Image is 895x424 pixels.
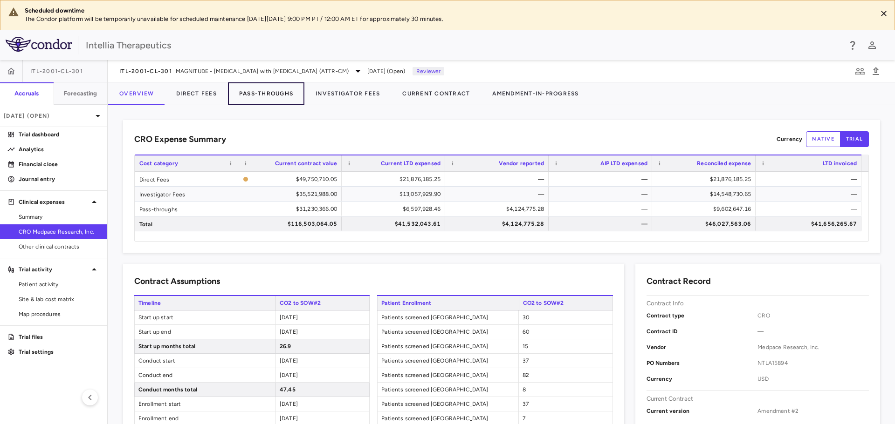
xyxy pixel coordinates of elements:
div: $49,750,710.05 [252,172,337,187]
p: Analytics [19,145,100,154]
div: $4,124,775.28 [454,216,544,231]
span: Enrollment start [135,397,275,411]
h6: Contract Record [647,275,711,288]
span: Patients screened [GEOGRAPHIC_DATA] [378,368,518,382]
span: Patient activity [19,280,100,289]
p: The Condor platform will be temporarily unavailable for scheduled maintenance [DATE][DATE] 9:00 P... [25,15,869,23]
span: 82 [523,372,529,378]
div: — [454,187,544,202]
span: Patients screened [GEOGRAPHIC_DATA] [378,339,518,353]
div: $21,876,185.25 [350,172,441,187]
span: Other clinical contracts [19,242,100,251]
span: NTLA15894 [757,359,869,367]
span: Site & lab cost matrix [19,295,100,303]
div: $21,876,185.25 [661,172,751,187]
span: Start up end [135,325,275,339]
h6: CRO Expense Summary [134,133,226,146]
p: Reviewer [413,67,444,75]
span: Medpace Research, Inc. [757,343,869,351]
span: Patients screened [GEOGRAPHIC_DATA] [378,383,518,397]
div: — [764,172,857,187]
span: CO2 to SOW#2 [275,296,370,310]
span: 60 [523,329,530,335]
p: Trial dashboard [19,130,100,139]
button: Close [877,7,891,20]
p: Trial activity [19,265,89,274]
button: trial [840,131,869,147]
p: Financial close [19,160,100,168]
span: Patients screened [GEOGRAPHIC_DATA] [378,397,518,411]
span: Patients screened [GEOGRAPHIC_DATA] [378,325,518,339]
span: 7 [523,415,525,422]
span: Map procedures [19,310,100,318]
div: — [764,202,857,216]
div: $31,230,366.00 [247,202,337,216]
span: The contract record and uploaded budget values do not match. Please review the contract record an... [243,172,337,186]
span: 26.9 [280,343,291,350]
div: $13,057,929.90 [350,187,441,202]
span: 37 [523,401,529,407]
button: Direct Fees [165,82,228,105]
p: Currency [647,375,758,383]
span: CO2 to SOW#2 [519,296,613,310]
p: Currency [777,135,802,143]
span: AIP LTD expensed [600,160,647,167]
div: Intellia Therapeutics [86,38,841,52]
p: PO Numbers [647,359,758,367]
button: Investigator Fees [304,82,391,105]
span: [DATE] [280,329,298,335]
div: — [764,187,857,202]
div: $41,532,043.61 [350,216,441,231]
button: Pass-Throughs [228,82,304,105]
p: Trial settings [19,348,100,356]
span: ITL-2001-CL-301 [30,67,83,75]
span: [DATE] [280,357,298,364]
div: — [557,187,647,202]
div: $35,521,988.00 [247,187,337,202]
span: [DATE] (Open) [367,67,405,75]
div: Total [135,216,238,231]
div: — [557,202,647,216]
p: Clinical expenses [19,198,89,206]
span: CRO Medpace Research, Inc. [19,228,100,236]
div: — [454,172,544,187]
p: Current Contract [647,395,693,403]
span: Start up start [135,310,275,324]
div: — [557,172,647,187]
button: Overview [108,82,165,105]
p: [DATE] (Open) [4,112,92,120]
span: USD [757,375,869,383]
span: 15 [523,343,528,350]
span: [DATE] [280,415,298,422]
span: 47.45 [280,386,296,393]
button: Amendment-In-Progress [481,82,590,105]
span: MAGNITUDE - [MEDICAL_DATA] with [MEDICAL_DATA] (ATTR-CM) [176,67,349,75]
span: Patients screened [GEOGRAPHIC_DATA] [378,354,518,368]
div: $41,656,265.67 [764,216,857,231]
p: Contract ID [647,327,758,336]
span: Conduct end [135,368,275,382]
h6: Contract Assumptions [134,275,220,288]
p: Contract Info [647,299,684,308]
span: [DATE] [280,401,298,407]
p: Contract type [647,311,758,320]
span: Patients screened [GEOGRAPHIC_DATA] [378,310,518,324]
span: Patient Enrollment [377,296,518,310]
div: Pass-throughs [135,202,238,216]
span: 30 [523,314,530,321]
span: Summary [19,213,100,221]
div: Direct Fees [135,172,238,186]
h6: Accruals [14,89,39,98]
img: logo-full-SnFGN8VE.png [6,37,72,52]
span: Vendor reported [499,160,544,167]
span: Current contract value [275,160,337,167]
span: Timeline [134,296,275,310]
button: Current Contract [391,82,481,105]
h6: Forecasting [64,89,97,98]
span: Conduct start [135,354,275,368]
span: Conduct months total [135,383,275,397]
span: LTD invoiced [823,160,857,167]
div: $116,503,064.05 [247,216,337,231]
div: $6,597,928.46 [350,202,441,216]
div: $4,124,775.28 [454,202,544,216]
